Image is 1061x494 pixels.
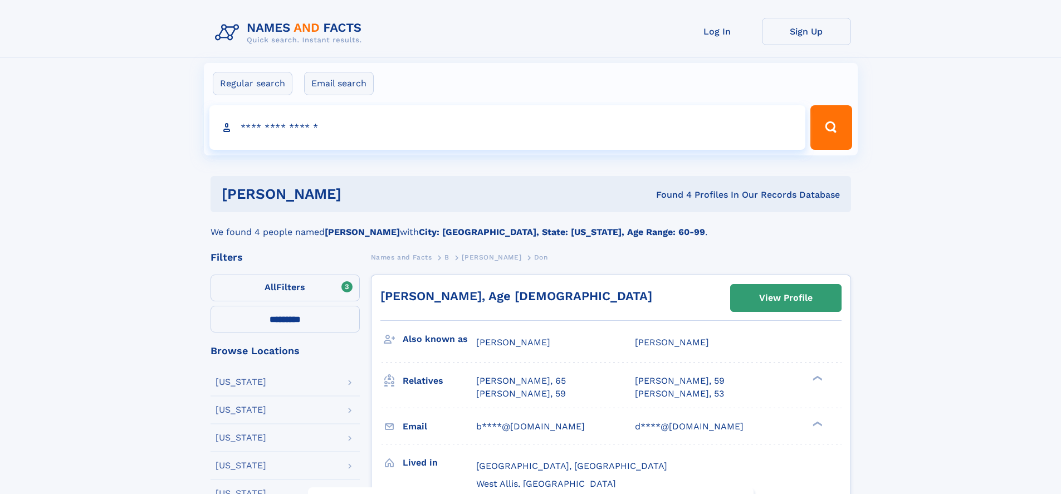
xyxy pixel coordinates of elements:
[209,105,806,150] input: search input
[211,212,851,239] div: We found 4 people named with .
[462,250,521,264] a: [PERSON_NAME]
[635,375,725,387] a: [PERSON_NAME], 59
[498,189,840,201] div: Found 4 Profiles In Our Records Database
[216,405,266,414] div: [US_STATE]
[403,453,476,472] h3: Lived in
[476,461,667,471] span: [GEOGRAPHIC_DATA], [GEOGRAPHIC_DATA]
[403,417,476,436] h3: Email
[216,461,266,470] div: [US_STATE]
[444,253,449,261] span: B
[759,285,813,311] div: View Profile
[810,375,823,382] div: ❯
[371,250,432,264] a: Names and Facts
[476,478,616,489] span: West Allis, [GEOGRAPHIC_DATA]
[403,330,476,349] h3: Also known as
[265,282,276,292] span: All
[304,72,374,95] label: Email search
[216,378,266,387] div: [US_STATE]
[222,187,499,201] h1: [PERSON_NAME]
[211,275,360,301] label: Filters
[211,18,371,48] img: Logo Names and Facts
[476,375,566,387] a: [PERSON_NAME], 65
[534,253,548,261] span: Don
[211,346,360,356] div: Browse Locations
[762,18,851,45] a: Sign Up
[673,18,762,45] a: Log In
[216,433,266,442] div: [US_STATE]
[462,253,521,261] span: [PERSON_NAME]
[380,289,652,303] a: [PERSON_NAME], Age [DEMOGRAPHIC_DATA]
[635,337,709,348] span: [PERSON_NAME]
[444,250,449,264] a: B
[419,227,705,237] b: City: [GEOGRAPHIC_DATA], State: [US_STATE], Age Range: 60-99
[476,388,566,400] a: [PERSON_NAME], 59
[325,227,400,237] b: [PERSON_NAME]
[403,371,476,390] h3: Relatives
[731,285,841,311] a: View Profile
[213,72,292,95] label: Regular search
[810,105,852,150] button: Search Button
[635,388,724,400] a: [PERSON_NAME], 53
[810,420,823,427] div: ❯
[211,252,360,262] div: Filters
[476,337,550,348] span: [PERSON_NAME]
